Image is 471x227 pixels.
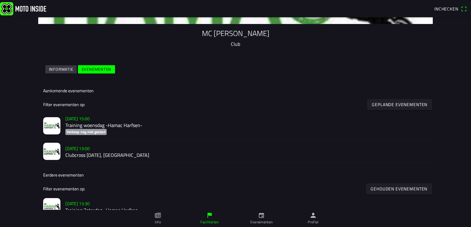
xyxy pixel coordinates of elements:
[43,101,85,108] ion-label: Filter evenementen op:
[154,212,161,219] ion-icon: paper
[250,219,273,225] ion-label: Evenementen
[258,212,265,219] ion-icon: calendar
[310,212,317,219] ion-icon: person
[67,129,105,135] ion-text: Verkoop nog niet gestart
[43,29,428,38] h1: MC [PERSON_NAME]
[65,152,428,158] h2: Clubcross [DATE], [GEOGRAPHIC_DATA]
[372,102,428,107] ion-text: Geplande evenementen
[65,122,428,128] h2: Training woensdag -Hamac Harfsen-
[65,115,90,122] ion-text: [DATE] 15:00
[155,219,161,225] ion-label: Info
[43,40,428,48] p: Club
[431,3,470,14] a: Incheckenqr scanner
[206,212,213,219] ion-icon: flag
[200,219,219,225] ion-label: Faciliteiten
[43,117,60,134] img: NU3AGTBTVFm7LqSqIvDsjIgH371oKm4dfYUw9WEY.jpg
[78,65,115,74] ion-button: Evenementen
[65,145,90,152] ion-text: [DATE] 13:00
[371,186,428,191] ion-text: Gehouden evenementen
[308,219,319,225] ion-label: Profiel
[65,200,90,207] ion-text: [DATE] 13:30
[45,65,77,74] ion-button: Informatie
[434,6,458,12] span: Inchecken
[43,185,85,192] ion-label: Filter evenementen op:
[43,172,84,178] ion-label: Eerdere evenementen
[43,198,60,215] img: 6wESwgtii1nE3j73YBdkZplTg7bqPKllVtmWp0cE.jpg
[65,207,428,213] h2: Training Zaterdag -Hamac Harfsen-
[43,143,60,160] img: Pb7bvB3gYggrXvxanTM46xP5zsFwGd4wbZB6CX1p.jpg
[43,87,94,94] ion-label: Aankomende evenementen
